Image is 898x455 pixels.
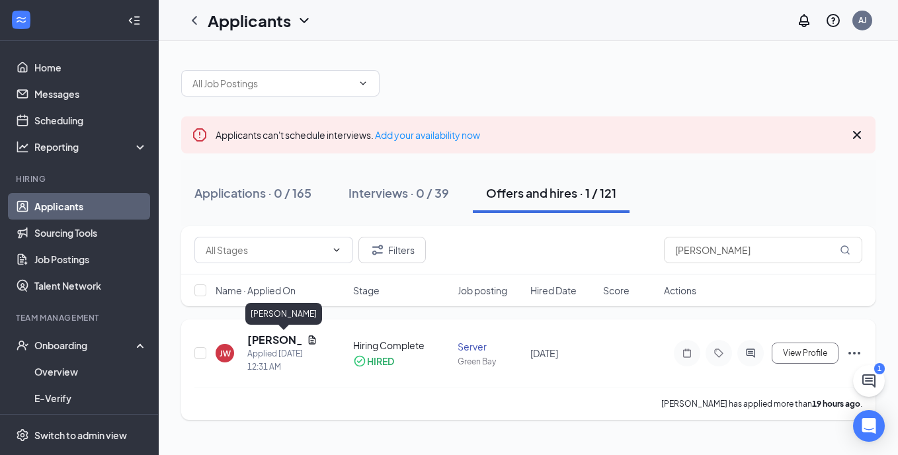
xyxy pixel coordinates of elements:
[34,429,127,442] div: Switch to admin view
[358,237,426,263] button: Filter Filters
[530,347,558,359] span: [DATE]
[783,349,827,358] span: View Profile
[16,339,29,352] svg: UserCheck
[34,272,147,299] a: Talent Network
[849,127,865,143] svg: Cross
[208,9,291,32] h1: Applicants
[796,13,812,28] svg: Notifications
[486,185,616,201] div: Offers and hires · 1 / 121
[34,339,136,352] div: Onboarding
[664,284,696,297] span: Actions
[34,193,147,220] a: Applicants
[34,246,147,272] a: Job Postings
[296,13,312,28] svg: ChevronDown
[247,333,302,347] h5: [PERSON_NAME]
[192,127,208,143] svg: Error
[458,340,522,353] div: Server
[353,339,450,352] div: Hiring Complete
[858,15,867,26] div: AJ
[186,13,202,28] svg: ChevronLeft
[307,335,317,345] svg: Document
[331,245,342,255] svg: ChevronDown
[358,78,368,89] svg: ChevronDown
[216,129,480,141] span: Applicants can't schedule interviews.
[220,348,231,359] div: JW
[206,243,326,257] input: All Stages
[34,411,147,438] a: Onboarding Documents
[853,365,885,397] button: ChatActive
[15,13,28,26] svg: WorkstreamLogo
[128,14,141,27] svg: Collapse
[846,345,862,361] svg: Ellipses
[711,348,727,358] svg: Tag
[245,303,322,325] div: [PERSON_NAME]
[853,410,885,442] div: Open Intercom Messenger
[34,81,147,107] a: Messages
[353,354,366,368] svg: CheckmarkCircle
[370,242,386,258] svg: Filter
[247,347,317,374] div: Applied [DATE] 12:31 AM
[192,76,352,91] input: All Job Postings
[216,284,296,297] span: Name · Applied On
[16,312,145,323] div: Team Management
[375,129,480,141] a: Add your availability now
[679,348,695,358] svg: Note
[458,356,522,367] div: Green Bay
[16,173,145,185] div: Hiring
[34,220,147,246] a: Sourcing Tools
[34,385,147,411] a: E-Verify
[367,354,394,368] div: HIRED
[812,399,860,409] b: 19 hours ago
[661,398,862,409] p: [PERSON_NAME] has applied more than .
[840,245,850,255] svg: MagnifyingGlass
[34,54,147,81] a: Home
[353,284,380,297] span: Stage
[348,185,449,201] div: Interviews · 0 / 39
[874,363,885,374] div: 1
[194,185,311,201] div: Applications · 0 / 165
[34,107,147,134] a: Scheduling
[458,284,507,297] span: Job posting
[530,284,577,297] span: Hired Date
[34,140,148,153] div: Reporting
[34,358,147,385] a: Overview
[825,13,841,28] svg: QuestionInfo
[772,343,838,364] button: View Profile
[16,140,29,153] svg: Analysis
[861,373,877,389] svg: ChatActive
[664,237,862,263] input: Search in offers and hires
[743,348,758,358] svg: ActiveChat
[603,284,630,297] span: Score
[16,429,29,442] svg: Settings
